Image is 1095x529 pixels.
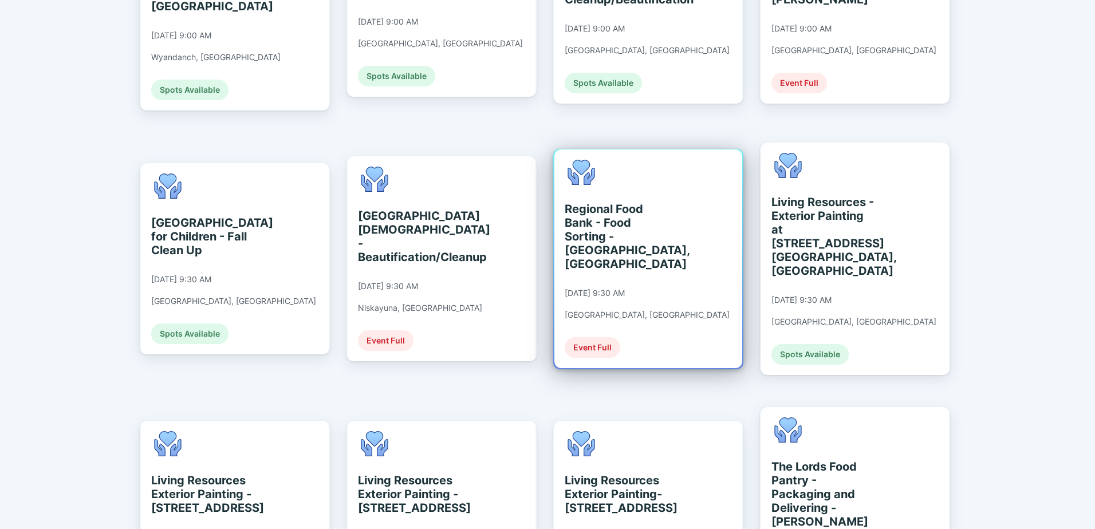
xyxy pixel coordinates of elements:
div: [DATE] 9:30 AM [151,274,211,285]
div: [DATE] 9:30 AM [771,295,832,305]
div: [GEOGRAPHIC_DATA], [GEOGRAPHIC_DATA] [358,38,523,49]
div: Event Full [565,337,620,358]
div: The Lords Food Pantry - Packaging and Delivering - [PERSON_NAME] [771,460,876,528]
div: Event Full [771,73,827,93]
div: Living Resources Exterior Painting- [STREET_ADDRESS] [565,473,669,515]
div: [DATE] 9:30 AM [358,281,418,291]
div: Living Resources Exterior Painting - [STREET_ADDRESS] [151,473,256,515]
div: Niskayuna, [GEOGRAPHIC_DATA] [358,303,482,313]
div: [GEOGRAPHIC_DATA], [GEOGRAPHIC_DATA] [771,317,936,327]
div: Spots Available [151,80,229,100]
div: [GEOGRAPHIC_DATA] for Children - Fall Clean Up [151,216,256,257]
div: Living Resources Exterior Painting - [STREET_ADDRESS] [358,473,463,515]
div: [GEOGRAPHIC_DATA], [GEOGRAPHIC_DATA] [565,45,730,56]
div: [DATE] 9:00 AM [151,30,211,41]
div: Regional Food Bank - Food Sorting - [GEOGRAPHIC_DATA], [GEOGRAPHIC_DATA] [565,202,669,271]
div: Spots Available [771,344,849,365]
div: [GEOGRAPHIC_DATA], [GEOGRAPHIC_DATA] [565,310,730,320]
div: Event Full [358,330,413,351]
div: [GEOGRAPHIC_DATA][DEMOGRAPHIC_DATA] - Beautification/Cleanup [358,209,463,264]
div: [DATE] 9:30 AM [565,288,625,298]
div: Spots Available [151,323,229,344]
div: [GEOGRAPHIC_DATA], [GEOGRAPHIC_DATA] [771,45,936,56]
div: Spots Available [358,66,435,86]
div: [DATE] 9:00 AM [565,23,625,34]
div: Wyandanch, [GEOGRAPHIC_DATA] [151,52,281,62]
div: Living Resources - Exterior Painting at [STREET_ADDRESS] [GEOGRAPHIC_DATA], [GEOGRAPHIC_DATA] [771,195,876,278]
div: Spots Available [565,73,642,93]
div: [GEOGRAPHIC_DATA], [GEOGRAPHIC_DATA] [151,296,316,306]
div: [DATE] 9:00 AM [358,17,418,27]
div: [DATE] 9:00 AM [771,23,832,34]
